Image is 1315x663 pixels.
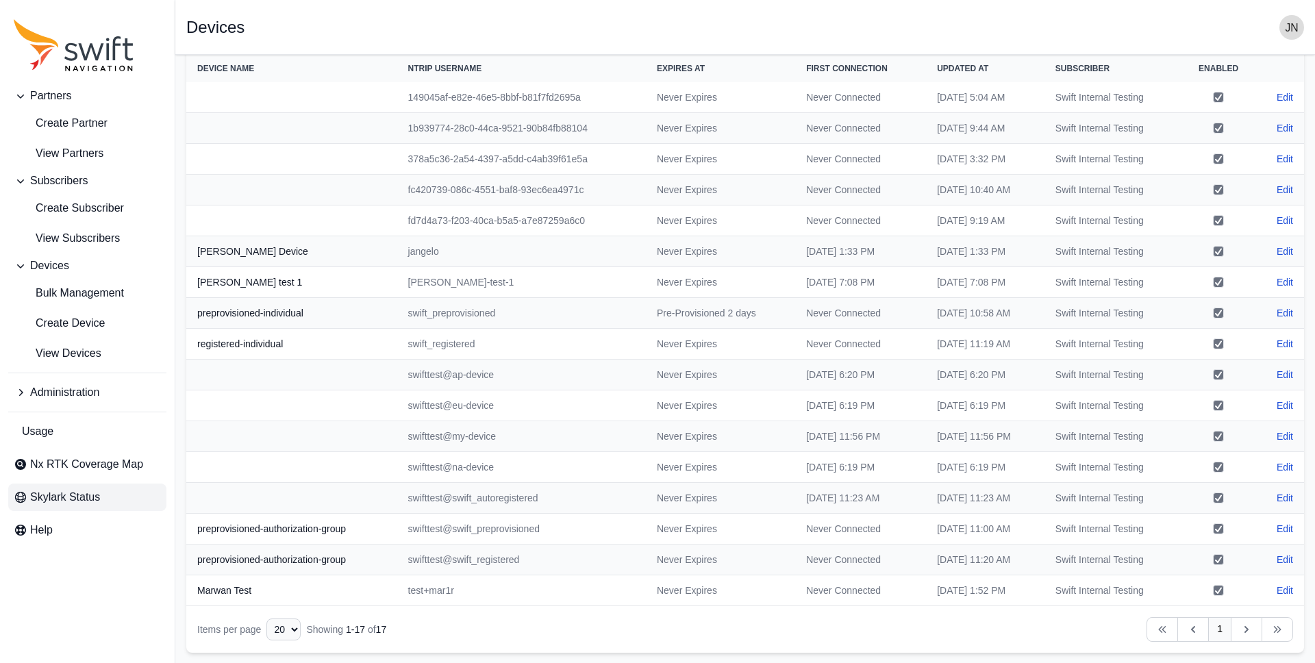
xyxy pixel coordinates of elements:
th: preprovisioned-authorization-group [186,514,397,545]
td: Swift Internal Testing [1044,267,1181,298]
td: Swift Internal Testing [1044,390,1181,421]
span: Help [30,522,53,538]
td: Never Connected [795,144,926,175]
a: Edit [1277,491,1293,505]
th: NTRIP Username [397,55,646,82]
td: Never Expires [646,421,795,452]
td: test+mar1r [397,575,646,606]
a: Edit [1277,399,1293,412]
span: Items per page [197,624,261,635]
td: swifttest@na-device [397,452,646,483]
span: Create Partner [14,115,108,132]
a: Create Device [8,310,166,337]
a: Nx RTK Coverage Map [8,451,166,478]
span: Usage [22,423,53,440]
a: Skylark Status [8,484,166,511]
td: [DATE] 11:56 PM [926,421,1044,452]
td: Never Expires [646,514,795,545]
a: Edit [1277,245,1293,258]
td: Never Expires [646,329,795,360]
span: Subscribers [30,173,88,189]
td: fc420739-086c-4551-baf8-93ec6ea4971c [397,175,646,205]
th: preprovisioned-authorization-group [186,545,397,575]
td: Never Expires [646,82,795,113]
td: Never Expires [646,483,795,514]
td: [DATE] 7:08 PM [926,267,1044,298]
td: Swift Internal Testing [1044,82,1181,113]
td: Never Expires [646,113,795,144]
td: [PERSON_NAME]-test-1 [397,267,646,298]
td: Never Expires [646,175,795,205]
nav: Table navigation [186,606,1304,653]
span: Bulk Management [14,285,124,301]
button: Subscribers [8,167,166,195]
td: [DATE] 11:23 AM [926,483,1044,514]
a: create-partner [8,110,166,137]
td: [DATE] 6:19 PM [926,390,1044,421]
td: Swift Internal Testing [1044,144,1181,175]
td: Never Connected [795,175,926,205]
td: [DATE] 9:44 AM [926,113,1044,144]
td: [DATE] 11:20 AM [926,545,1044,575]
span: View Subscribers [14,230,120,247]
td: Never Connected [795,329,926,360]
a: View Partners [8,140,166,167]
a: Bulk Management [8,279,166,307]
td: [DATE] 3:32 PM [926,144,1044,175]
td: Swift Internal Testing [1044,483,1181,514]
a: View Devices [8,340,166,367]
td: Swift Internal Testing [1044,113,1181,144]
span: Updated At [937,64,988,73]
span: Administration [30,384,99,401]
span: Create Device [14,315,105,331]
span: Devices [30,258,69,274]
td: [DATE] 7:08 PM [795,267,926,298]
a: Edit [1277,214,1293,227]
a: Create Subscriber [8,195,166,222]
span: View Partners [14,145,103,162]
td: Never Expires [646,390,795,421]
select: Display Limit [266,618,301,640]
td: Never Expires [646,144,795,175]
td: Never Expires [646,205,795,236]
td: Never Connected [795,113,926,144]
a: Edit [1277,121,1293,135]
td: Swift Internal Testing [1044,236,1181,267]
a: Edit [1277,522,1293,536]
td: Never Expires [646,267,795,298]
span: 17 [376,624,387,635]
th: registered-individual [186,329,397,360]
a: Edit [1277,337,1293,351]
td: Never Expires [646,452,795,483]
a: Edit [1277,183,1293,197]
td: swifttest@eu-device [397,390,646,421]
td: swifttest@ap-device [397,360,646,390]
a: Edit [1277,460,1293,474]
td: Swift Internal Testing [1044,175,1181,205]
span: 1 - 17 [346,624,365,635]
span: Nx RTK Coverage Map [30,456,143,473]
span: Create Subscriber [14,200,124,216]
span: Skylark Status [30,489,100,505]
th: Subscriber [1044,55,1181,82]
td: Never Connected [795,82,926,113]
img: user photo [1279,15,1304,40]
td: swift_registered [397,329,646,360]
td: Swift Internal Testing [1044,545,1181,575]
a: Edit [1277,584,1293,597]
td: Swift Internal Testing [1044,298,1181,329]
td: swifttest@my-device [397,421,646,452]
td: Swift Internal Testing [1044,452,1181,483]
td: swifttest@swift_preprovisioned [397,514,646,545]
td: Swift Internal Testing [1044,360,1181,390]
td: Swift Internal Testing [1044,421,1181,452]
td: [DATE] 11:56 PM [795,421,926,452]
button: Devices [8,252,166,279]
span: View Devices [14,345,101,362]
th: [PERSON_NAME] Device [186,236,397,267]
td: Never Connected [795,205,926,236]
a: View Subscribers [8,225,166,252]
button: Partners [8,82,166,110]
a: Edit [1277,306,1293,320]
td: Swift Internal Testing [1044,514,1181,545]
